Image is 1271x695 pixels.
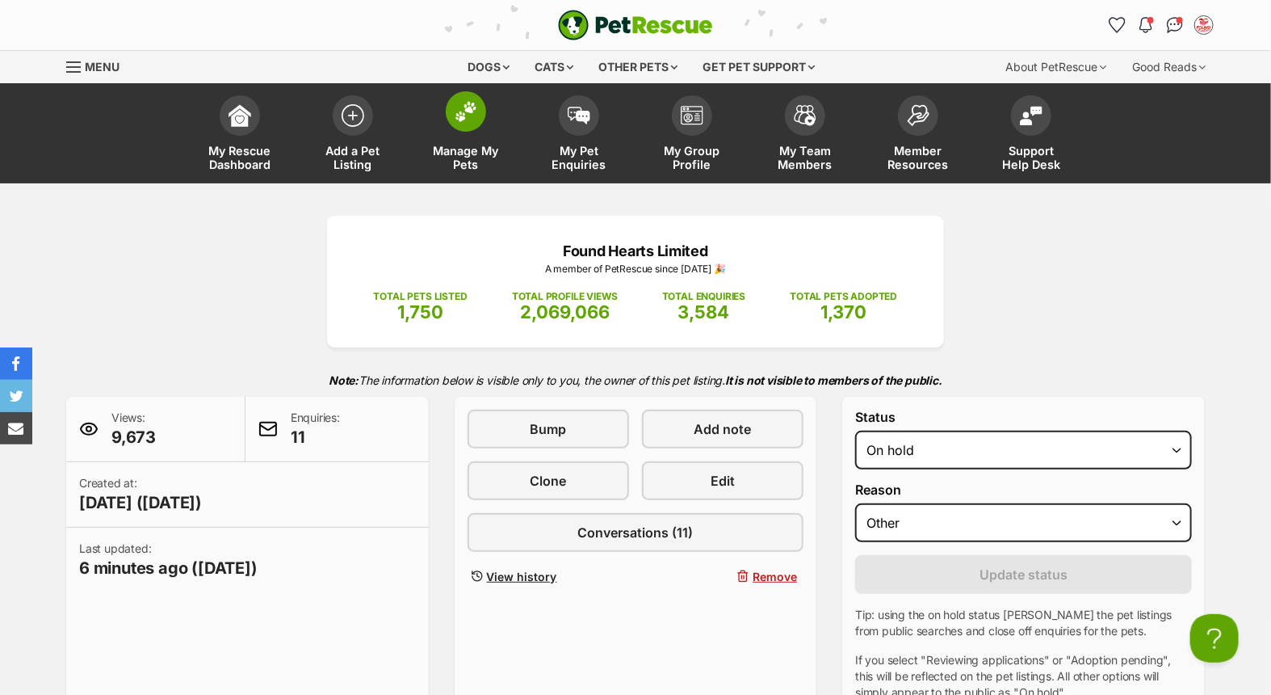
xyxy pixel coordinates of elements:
[111,410,156,449] p: Views:
[1133,12,1159,38] button: Notifications
[468,461,629,500] a: Clone
[642,461,803,500] a: Edit
[749,87,862,183] a: My Team Members
[862,87,975,183] a: Member Resources
[558,10,713,40] img: logo-e224e6f780fb5917bec1dbf3a21bbac754714ae5b6737aabdf751b685950b380.svg
[794,105,816,126] img: team-members-icon-5396bd8760b3fe7c0b43da4ab00e1e3bb1a5d9ba89233759b79545d2d3fc5d0d.svg
[229,104,251,127] img: dashboard-icon-eb2f2d2d3e046f16d808141f083e7271f6b2e854fb5c12c21221c1fb7104beca.svg
[577,523,693,542] span: Conversations (11)
[291,426,340,449] span: 11
[678,301,730,322] span: 3,584
[855,555,1192,594] button: Update status
[79,557,258,579] span: 6 minutes ago ([DATE])
[588,51,690,83] div: Other pets
[1104,12,1217,38] ul: Account quick links
[329,373,359,387] strong: Note:
[397,301,443,322] span: 1,750
[530,419,566,439] span: Bump
[351,240,920,262] p: Found Hearts Limited
[994,51,1118,83] div: About PetRescue
[979,565,1068,584] span: Update status
[694,419,752,439] span: Add note
[487,568,557,585] span: View history
[558,10,713,40] a: PetRescue
[342,104,364,127] img: add-pet-listing-icon-0afa8454b4691262ce3f59096e99ab1cd57d4a30225e0717b998d2c9b9846f56.svg
[543,144,615,171] span: My Pet Enquiries
[790,289,897,304] p: TOTAL PETS ADOPTED
[351,262,920,276] p: A member of PetRescue since [DATE] 🎉
[642,565,803,588] button: Remove
[430,144,502,171] span: Manage My Pets
[468,565,629,588] a: View history
[79,491,202,514] span: [DATE] ([DATE])
[183,87,296,183] a: My Rescue Dashboard
[522,87,635,183] a: My Pet Enquiries
[1121,51,1217,83] div: Good Reads
[512,289,618,304] p: TOTAL PROFILE VIEWS
[711,471,735,491] span: Edit
[66,364,1205,397] p: The information below is visible only to you, the owner of this pet listing.
[855,410,1192,424] label: Status
[995,144,1068,171] span: Support Help Desk
[662,289,745,304] p: TOTAL ENQUIRIES
[635,87,749,183] a: My Group Profile
[455,101,477,122] img: manage-my-pets-icon-02211641906a0b7f246fdf0571729dbe1e7629f14944591b6c1af311fb30b64b.svg
[85,60,120,74] span: Menu
[681,106,703,125] img: group-profile-icon-3fa3cf56718a62981997c0bc7e787c4b2cf8bcc04b72c1350f741eb67cf2f40e.svg
[975,87,1088,183] a: Support Help Desk
[66,51,131,80] a: Menu
[530,471,566,491] span: Clone
[111,426,156,449] span: 9,673
[524,51,585,83] div: Cats
[1191,12,1217,38] button: My account
[317,144,389,171] span: Add a Pet Listing
[291,410,340,449] p: Enquiries:
[769,144,841,171] span: My Team Members
[656,144,728,171] span: My Group Profile
[692,51,827,83] div: Get pet support
[1196,17,1212,33] img: VIC Dogs profile pic
[1020,106,1042,125] img: help-desk-icon-fdf02630f3aa405de69fd3d07c3f3aa587a6932b1a1747fa1d2bba05be0121f9.svg
[753,568,797,585] span: Remove
[1190,614,1239,663] iframe: Help Scout Beacon - Open
[725,373,942,387] strong: It is not visible to members of the public.
[409,87,522,183] a: Manage My Pets
[855,607,1192,639] p: Tip: using the on hold status [PERSON_NAME] the pet listings from public searches and close off e...
[79,475,202,514] p: Created at:
[855,482,1192,497] label: Reason
[1162,12,1188,38] a: Conversations
[457,51,522,83] div: Dogs
[820,301,866,322] span: 1,370
[374,289,468,304] p: TOTAL PETS LISTED
[568,107,590,124] img: pet-enquiries-icon-7e3ad2cf08bfb03b45e93fb7055b45f3efa6380592205ae92323e6603595dc1f.svg
[203,144,276,171] span: My Rescue Dashboard
[882,144,954,171] span: Member Resources
[520,301,610,322] span: 2,069,066
[79,541,258,579] p: Last updated:
[1104,12,1130,38] a: Favourites
[296,87,409,183] a: Add a Pet Listing
[1139,17,1152,33] img: notifications-46538b983faf8c2785f20acdc204bb7945ddae34d4c08c2a6579f10ce5e182be.svg
[468,410,629,449] a: Bump
[468,513,804,552] a: Conversations (11)
[1167,17,1184,33] img: chat-41dd97257d64d25036548639549fe6c8038ab92f7586957e7f3b1b290dea8141.svg
[907,104,929,126] img: member-resources-icon-8e73f808a243e03378d46382f2149f9095a855e16c252ad45f914b54edf8863c.svg
[642,410,803,449] a: Add note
